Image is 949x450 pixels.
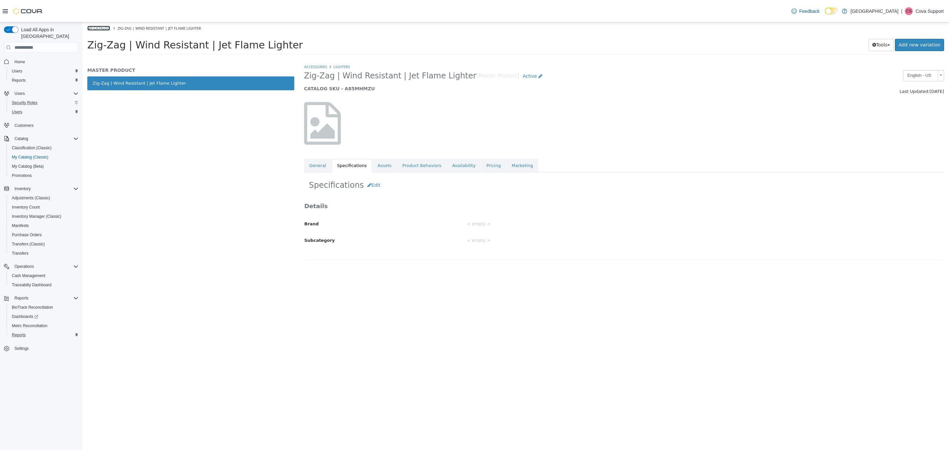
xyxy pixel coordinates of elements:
span: Settings [14,346,29,351]
span: Users [9,108,78,116]
button: Inventory [12,185,33,193]
span: Transfers [12,251,28,256]
button: Inventory Manager (Classic) [7,212,81,221]
span: Transfers (Classic) [9,240,78,248]
span: My Catalog (Beta) [12,164,44,169]
input: Dark Mode [825,8,839,14]
span: Metrc Reconciliation [9,322,78,330]
a: Cash Management [9,272,48,280]
button: Operations [1,262,81,271]
div: Cova Support [905,7,913,15]
img: Cova [13,8,43,14]
h5: MASTER PRODUCT [5,45,212,51]
span: Inventory Count [12,205,40,210]
span: Classification (Classic) [12,145,52,151]
span: Inventory Manager (Classic) [9,212,78,220]
span: Subcategory [222,215,253,220]
span: Security Roles [12,100,37,105]
button: Purchase Orders [7,230,81,239]
span: Users [12,90,78,98]
span: Users [12,109,22,115]
a: Metrc Reconciliation [9,322,50,330]
a: Specifications [249,136,290,150]
button: My Catalog (Classic) [7,153,81,162]
a: Pricing [399,136,424,150]
a: Reports [9,331,28,339]
span: Inventory Count [9,203,78,211]
span: Reports [12,78,26,83]
span: Promotions [12,173,32,178]
span: Operations [14,264,34,269]
span: Feedback [799,8,820,14]
span: Inventory [14,186,31,191]
span: Cash Management [12,273,45,278]
a: Add new variation [813,16,862,29]
a: Availability [364,136,398,150]
a: Inventory Count [9,203,43,211]
h5: CATALOG SKU - A85MHMZU [222,63,699,69]
a: Inventory Manager (Classic) [9,212,64,220]
a: Zig-Zag | Wind Resistant | Jet Flame Lighter [5,54,212,68]
p: [GEOGRAPHIC_DATA] [850,7,899,15]
a: Home [12,58,28,66]
button: Catalog [12,135,31,143]
button: Classification (Classic) [7,143,81,153]
h2: Specifications [227,157,857,169]
span: Settings [12,344,78,352]
small: [Master Product] [394,51,437,56]
button: Catalog [1,134,81,143]
span: BioTrack Reconciliation [12,305,53,310]
a: English - US [821,48,862,59]
span: Reports [12,294,78,302]
span: Brand [222,199,237,204]
a: Accessories [222,42,245,47]
span: Zig-Zag | Wind Resistant | Jet Flame Lighter [5,17,220,28]
a: Users [9,67,25,75]
span: Customers [14,123,34,128]
span: Last Updated: [817,67,847,71]
button: Transfers (Classic) [7,239,81,249]
button: Promotions [7,171,81,180]
span: Metrc Reconciliation [12,323,47,328]
span: Inventory Manager (Classic) [12,214,61,219]
span: Traceabilty Dashboard [12,282,51,288]
button: BioTrack Reconciliation [7,303,81,312]
a: Transfers (Classic) [9,240,47,248]
span: Promotions [9,172,78,180]
span: Users [14,91,25,96]
button: Tools [786,16,812,29]
button: Transfers [7,249,81,258]
span: Active [440,51,454,56]
span: Catalog [14,136,28,141]
span: Zig-Zag | Wind Resistant | Jet Flame Lighter [35,3,119,8]
button: Inventory Count [7,203,81,212]
a: Dashboards [9,313,41,321]
a: Users [9,108,25,116]
a: Transfers [9,249,31,257]
span: [DATE] [847,67,862,71]
button: Reports [1,294,81,303]
nav: Complex example [4,54,78,370]
button: My Catalog (Beta) [7,162,81,171]
span: Inventory [12,185,78,193]
span: Purchase Orders [9,231,78,239]
span: Load All Apps in [GEOGRAPHIC_DATA] [18,26,78,40]
button: Security Roles [7,98,81,107]
button: Metrc Reconciliation [7,321,81,330]
button: Users [1,89,81,98]
a: Adjustments (Classic) [9,194,53,202]
a: General [222,136,249,150]
span: Adjustments (Classic) [12,195,50,201]
a: Lighters [251,42,268,47]
span: Traceabilty Dashboard [9,281,78,289]
a: My Catalog (Beta) [9,162,46,170]
button: Adjustments (Classic) [7,193,81,203]
span: Reports [12,332,26,338]
span: Security Roles [9,99,78,107]
span: My Catalog (Classic) [12,155,48,160]
div: < empty > [379,212,866,224]
span: Adjustments (Classic) [9,194,78,202]
button: Operations [12,263,37,270]
span: Dashboards [12,314,38,319]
